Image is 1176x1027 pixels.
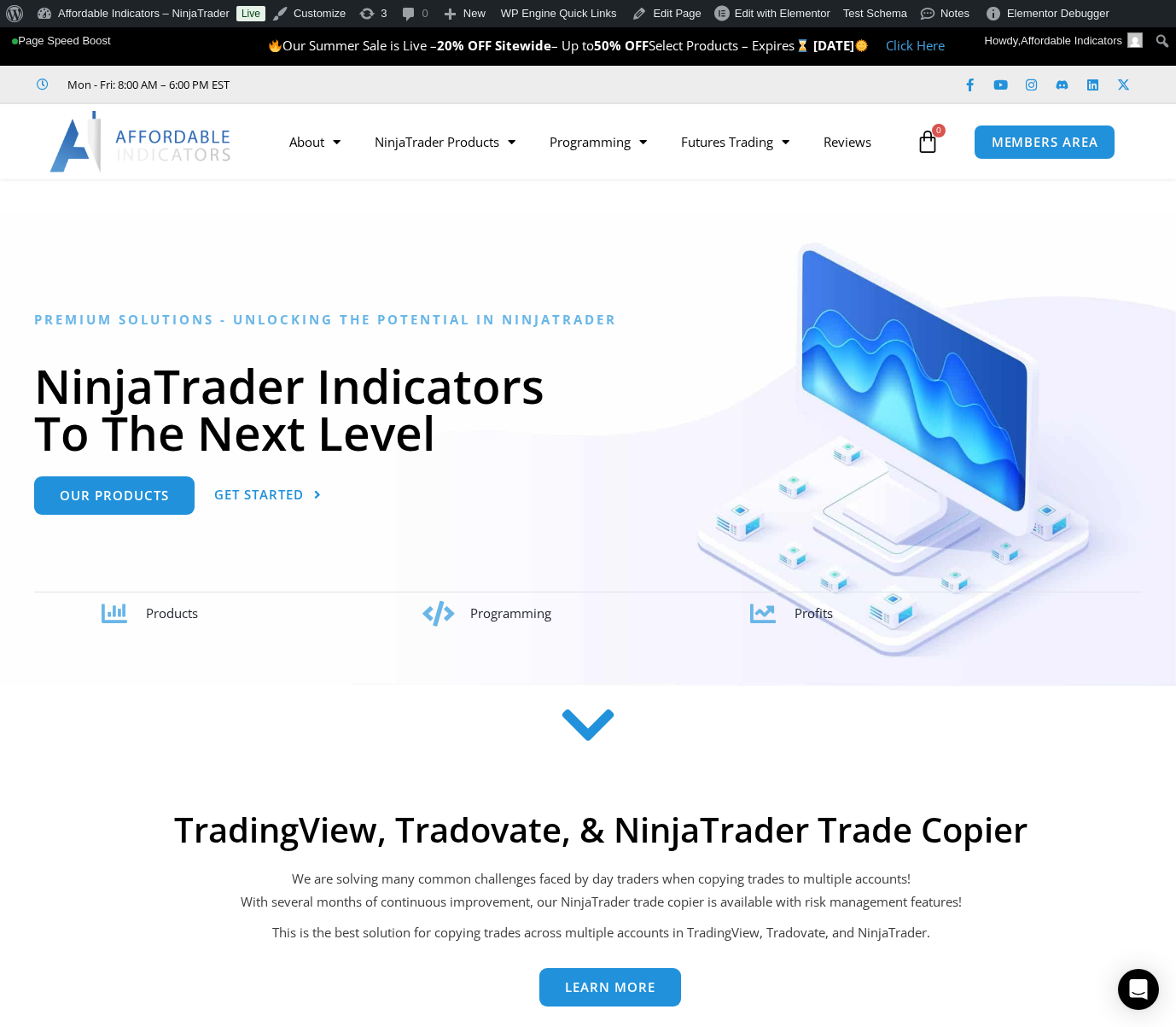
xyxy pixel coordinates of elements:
span: Learn more [565,981,655,994]
span: Our Summer Sale is Live – – Up to Select Products – Expires [268,37,812,54]
span: MEMBERS AREA [992,136,1098,149]
a: 0 [890,117,965,166]
a: MEMBERS AREA [974,125,1116,160]
span: Get Started [214,488,304,501]
strong: Sitewide [495,37,551,54]
nav: Menu [272,122,912,161]
a: Get Started [214,476,322,515]
a: Live [236,6,265,21]
strong: 20% OFF [437,37,492,54]
h1: NinjaTrader Indicators To The Next Level [34,362,1142,456]
span: Edit with Elementor [735,7,830,20]
img: ⌛ [796,39,809,52]
span: Products [146,604,198,621]
h2: TradingView, Tradovate, & NinjaTrader Trade Copier [55,809,1147,850]
a: NinjaTrader Products [358,122,533,161]
a: Howdy, [979,27,1150,55]
span: Programming [470,604,551,621]
img: LogoAI | Affordable Indicators – NinjaTrader [49,111,233,172]
div: Open Intercom Messenger [1118,969,1159,1010]
img: 🌞 [855,39,868,52]
strong: 50% OFF [594,37,649,54]
span: 0 [932,124,946,137]
h6: Premium Solutions - Unlocking the Potential in NinjaTrader [34,312,1142,328]
a: Reviews [806,122,888,161]
a: Click Here [886,37,945,54]
p: We are solving many common challenges faced by day traders when copying trades to multiple accoun... [55,867,1147,915]
span: Affordable Indicators [1021,34,1122,47]
a: Futures Trading [664,122,806,161]
a: Learn more [539,968,681,1007]
a: Programming [533,122,664,161]
a: Our Products [34,476,195,515]
span: Profits [795,604,833,621]
a: About [272,122,358,161]
span: Our Products [60,489,169,502]
strong: [DATE] [813,37,869,54]
p: This is the best solution for copying trades across multiple accounts in TradingView, Tradovate, ... [55,921,1147,945]
iframe: Customer reviews powered by Trustpilot [253,76,509,93]
img: 🔥 [269,39,282,52]
span: Mon - Fri: 8:00 AM – 6:00 PM EST [63,74,230,95]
